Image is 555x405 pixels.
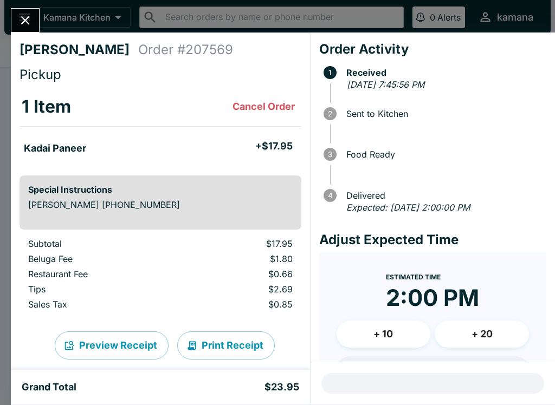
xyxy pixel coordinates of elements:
h4: Adjust Expected Time [319,232,546,248]
button: + 10 [337,321,431,348]
p: Sales Tax [28,299,173,310]
h4: Order # 207569 [138,42,233,58]
p: $17.95 [191,238,292,249]
p: Tips [28,284,173,295]
h4: Order Activity [319,41,546,57]
span: Pickup [20,67,61,82]
p: $1.80 [191,253,292,264]
h5: Grand Total [22,381,76,394]
h6: Special Instructions [28,184,293,195]
button: Close [11,9,39,32]
h5: + $17.95 [255,140,293,153]
button: Print Receipt [177,331,275,360]
span: Delivered [341,191,546,200]
button: + 20 [435,321,529,348]
p: $0.85 [191,299,292,310]
p: Restaurant Fee [28,269,173,279]
p: Beluga Fee [28,253,173,264]
p: $2.69 [191,284,292,295]
h4: [PERSON_NAME] [20,42,138,58]
button: Cancel Order [228,96,299,117]
h3: 1 Item [22,96,71,117]
em: Expected: [DATE] 2:00:00 PM [346,202,470,213]
em: [DATE] 7:45:56 PM [347,79,424,90]
text: 1 [328,68,332,77]
span: Food Ready [341,149,546,159]
p: Subtotal [28,238,173,249]
span: Estimated Time [386,273,441,281]
p: $0.66 [191,269,292,279]
p: [PERSON_NAME] [PHONE_NUMBER] [28,199,293,210]
h5: Kadai Paneer [24,142,86,155]
text: 3 [328,150,332,159]
button: Preview Receipt [55,331,169,360]
text: 4 [327,191,332,200]
text: 2 [328,109,332,118]
span: Sent to Kitchen [341,109,546,119]
table: orders table [20,87,301,167]
span: Received [341,68,546,77]
table: orders table [20,238,301,314]
time: 2:00 PM [386,284,479,312]
h5: $23.95 [264,381,299,394]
